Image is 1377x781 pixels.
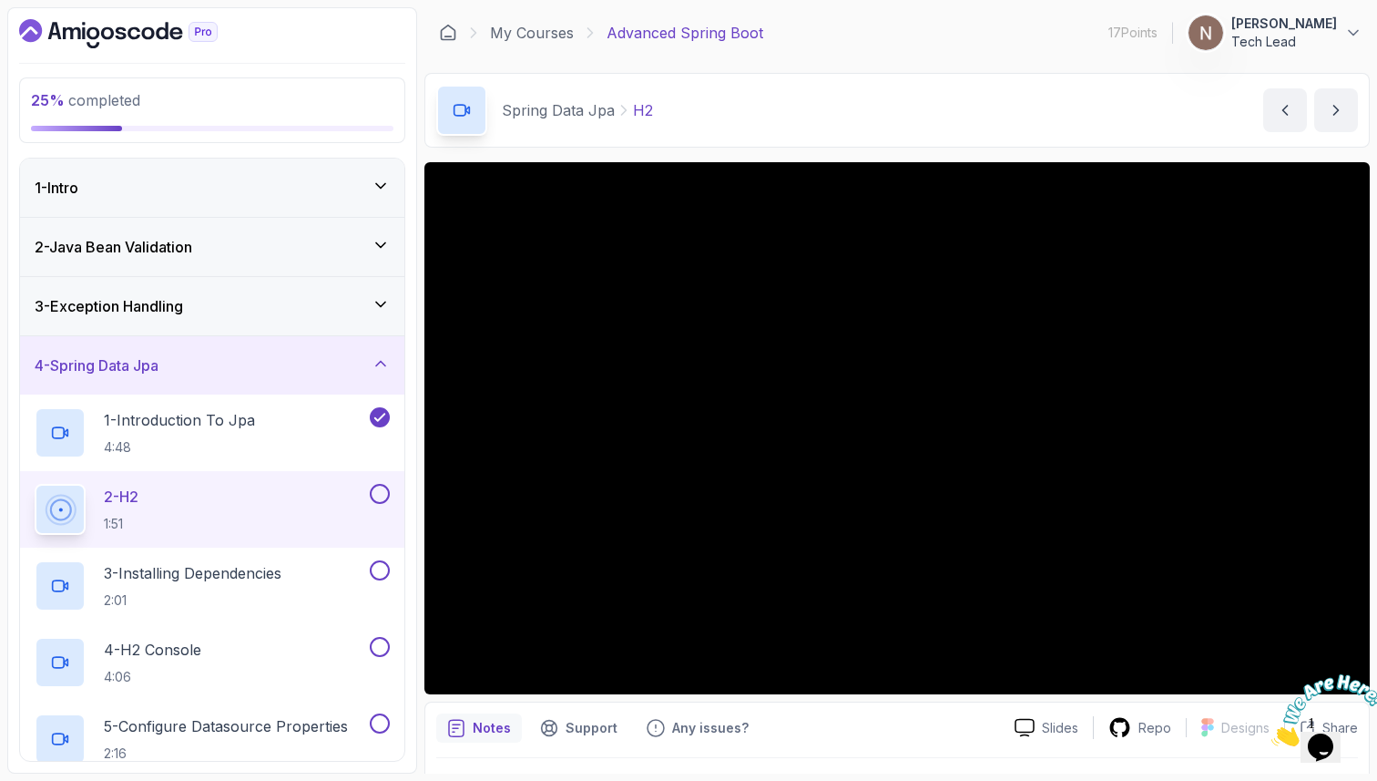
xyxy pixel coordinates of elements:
button: 3-Exception Handling [20,277,404,335]
p: 2 - H2 [104,486,138,508]
button: previous content [1263,88,1307,132]
a: Dashboard [439,24,457,42]
h3: 1 - Intro [35,177,78,199]
p: 4:06 [104,668,201,686]
a: Slides [1000,718,1093,737]
img: Chat attention grabber [7,7,120,79]
a: Dashboard [19,19,260,48]
a: My Courses [490,22,574,44]
button: notes button [436,714,522,743]
p: Slides [1042,719,1078,737]
p: Support [566,719,617,737]
button: 3-Installing Dependencies2:01 [35,560,390,611]
p: Notes [473,719,511,737]
p: 4:48 [104,438,255,457]
a: Repo [1094,716,1186,739]
button: 4-Spring Data Jpa [20,336,404,395]
p: Advanced Spring Boot [607,22,763,44]
p: [PERSON_NAME] [1231,15,1337,33]
p: 5 - Configure Datasource Properties [104,715,348,737]
button: 1-Introduction To Jpa4:48 [35,407,390,458]
img: user profile image [1188,15,1223,50]
button: user profile image[PERSON_NAME]Tech Lead [1188,15,1362,51]
p: 1:51 [104,515,138,533]
button: 4-H2 Console4:06 [35,637,390,688]
h3: 2 - Java Bean Validation [35,236,192,258]
button: 1-Intro [20,159,404,217]
span: 1 [7,7,15,23]
h3: 3 - Exception Handling [35,295,183,317]
span: 25 % [31,91,65,109]
button: 2-Java Bean Validation [20,218,404,276]
button: 2-H21:51 [35,484,390,535]
p: 17 Points [1108,24,1158,42]
h3: 4 - Spring Data Jpa [35,355,158,376]
p: Any issues? [672,719,749,737]
p: 1 - Introduction To Jpa [104,409,255,431]
button: next content [1314,88,1358,132]
p: Designs [1221,719,1270,737]
p: Repo [1138,719,1171,737]
iframe: chat widget [1264,667,1377,754]
p: 4 - H2 Console [104,639,201,661]
p: 2:16 [104,745,348,763]
button: 5-Configure Datasource Properties2:16 [35,714,390,765]
p: 3 - Installing Dependencies [104,562,281,584]
button: Feedback button [636,714,760,743]
iframe: 2 - H2 [424,162,1370,694]
span: completed [31,91,140,109]
p: H2 [633,99,653,121]
p: Tech Lead [1231,33,1337,51]
p: 2:01 [104,591,281,610]
button: Support button [529,714,628,743]
p: Spring Data Jpa [502,99,615,121]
